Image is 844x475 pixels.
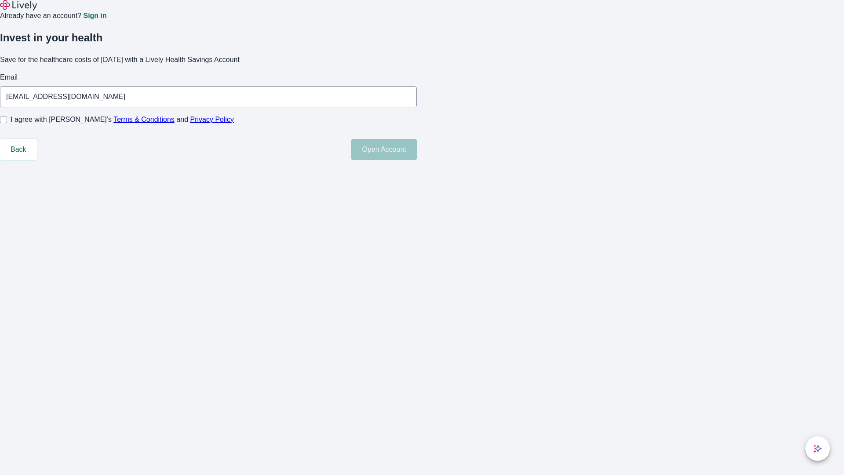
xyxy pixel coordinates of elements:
button: chat [805,436,830,461]
a: Terms & Conditions [113,116,175,123]
a: Privacy Policy [190,116,234,123]
svg: Lively AI Assistant [813,444,822,453]
span: I agree with [PERSON_NAME]’s and [11,114,234,125]
a: Sign in [83,12,106,19]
